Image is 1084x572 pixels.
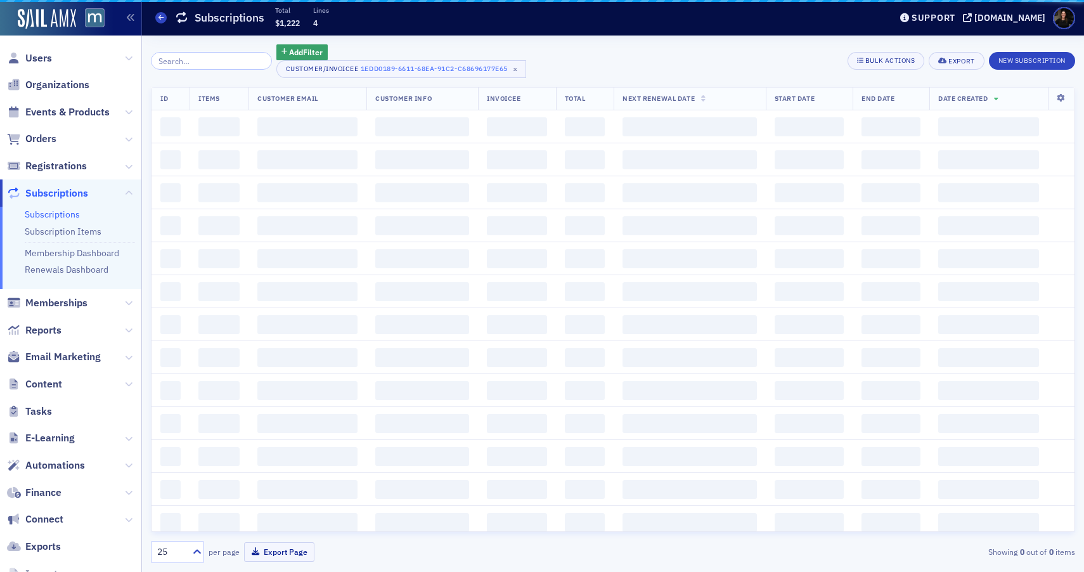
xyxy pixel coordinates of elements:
span: ‌ [623,216,757,235]
strong: 0 [1047,546,1055,557]
span: ‌ [938,447,1039,466]
span: ‌ [487,414,546,433]
span: ‌ [487,117,546,136]
span: ‌ [775,513,844,532]
span: ‌ [623,282,757,301]
span: ‌ [257,513,358,532]
span: ‌ [257,183,358,202]
p: Lines [313,6,329,15]
span: ‌ [257,381,358,400]
span: ‌ [938,381,1039,400]
span: ‌ [257,150,358,169]
span: ‌ [565,249,605,268]
span: ‌ [257,480,358,499]
span: ‌ [775,150,844,169]
button: New Subscription [989,52,1075,70]
span: E-Learning [25,431,75,445]
button: Export Page [244,542,314,562]
span: ‌ [160,513,181,532]
span: 4 [313,18,318,28]
span: ‌ [861,414,920,433]
span: ‌ [198,150,240,169]
span: Total [565,94,586,103]
img: SailAMX [85,8,105,28]
span: ‌ [160,117,181,136]
button: Export [929,52,984,70]
span: ‌ [861,249,920,268]
a: New Subscription [989,54,1075,65]
span: Tasks [25,405,52,419]
span: ‌ [861,183,920,202]
span: ID [160,94,168,103]
span: ‌ [565,282,605,301]
span: ‌ [775,414,844,433]
span: ‌ [938,315,1039,334]
span: ‌ [198,315,240,334]
span: ‌ [861,381,920,400]
span: ‌ [487,216,546,235]
span: ‌ [565,381,605,400]
span: ‌ [487,348,546,367]
span: ‌ [198,117,240,136]
a: Users [7,51,52,65]
div: Bulk Actions [865,57,915,64]
span: ‌ [375,513,469,532]
span: ‌ [623,513,757,532]
span: ‌ [938,480,1039,499]
span: Date Created [938,94,988,103]
span: × [510,63,521,75]
a: Orders [7,132,56,146]
span: ‌ [257,249,358,268]
span: ‌ [623,480,757,499]
span: Connect [25,512,63,526]
span: ‌ [160,183,181,202]
a: Subscription Items [25,226,101,237]
span: Customer Info [375,94,432,103]
span: ‌ [198,183,240,202]
span: ‌ [375,315,469,334]
span: Finance [25,486,61,500]
span: ‌ [938,282,1039,301]
span: ‌ [775,282,844,301]
span: ‌ [487,513,546,532]
span: ‌ [487,381,546,400]
span: Next Renewal Date [623,94,695,103]
span: ‌ [487,249,546,268]
span: ‌ [565,150,605,169]
a: Tasks [7,405,52,419]
span: ‌ [375,348,469,367]
span: ‌ [623,315,757,334]
span: ‌ [198,249,240,268]
span: ‌ [938,117,1039,136]
a: Registrations [7,159,87,173]
p: Total [275,6,300,15]
span: Reports [25,323,61,337]
span: ‌ [487,150,546,169]
span: ‌ [623,117,757,136]
input: Search… [151,52,272,70]
span: ‌ [375,414,469,433]
span: ‌ [198,513,240,532]
span: ‌ [198,447,240,466]
a: Reports [7,323,61,337]
span: ‌ [938,216,1039,235]
button: Bulk Actions [848,52,924,70]
a: Connect [7,512,63,526]
span: ‌ [775,183,844,202]
span: ‌ [487,315,546,334]
span: ‌ [775,381,844,400]
span: End Date [861,94,894,103]
a: Automations [7,458,85,472]
span: ‌ [198,414,240,433]
span: ‌ [375,249,469,268]
span: ‌ [160,480,181,499]
span: ‌ [565,447,605,466]
span: ‌ [775,249,844,268]
span: ‌ [623,381,757,400]
span: ‌ [565,315,605,334]
h1: Subscriptions [195,10,264,25]
span: ‌ [861,282,920,301]
span: Orders [25,132,56,146]
span: ‌ [861,117,920,136]
span: ‌ [938,348,1039,367]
